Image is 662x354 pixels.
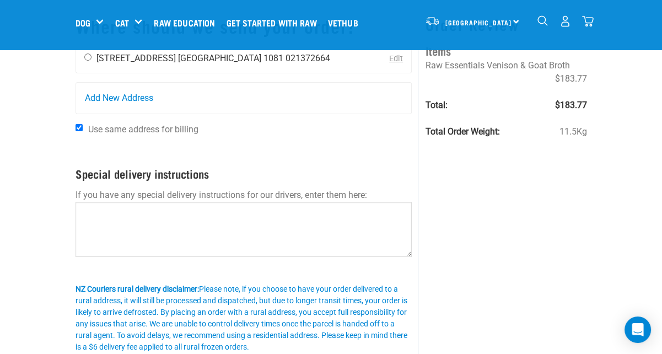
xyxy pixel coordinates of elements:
a: Edit [389,54,403,63]
a: Add New Address [76,83,412,114]
div: Please note, if you choose to have your order delivered to a rural address, it will still be proc... [76,283,412,353]
a: Vethub [325,1,367,45]
li: [GEOGRAPHIC_DATA] 1081 [178,53,283,63]
h4: Items [426,42,586,59]
span: Use same address for billing [88,124,198,135]
a: Raw Education [151,1,223,45]
p: If you have any special delivery instructions for our drivers, enter them here: [76,189,412,202]
span: [GEOGRAPHIC_DATA] [445,20,512,24]
input: Use same address for billing [76,124,83,131]
img: van-moving.png [425,16,440,26]
h4: Special delivery instructions [76,167,412,180]
b: NZ Couriers rural delivery disclaimer: [76,285,199,293]
a: Dog [76,16,90,29]
span: Raw Essentials Venison & Goat Broth [426,60,570,71]
img: home-icon-1@2x.png [537,15,548,26]
li: 021372664 [286,53,330,63]
div: Open Intercom Messenger [625,317,651,343]
strong: Total Order Weight: [426,126,500,137]
img: home-icon@2x.png [582,15,594,27]
span: $183.77 [555,72,586,85]
img: user.png [559,15,571,27]
li: [STREET_ADDRESS] [96,53,176,63]
span: 11.5Kg [559,125,586,138]
span: Add New Address [85,92,153,105]
a: Get started with Raw [224,1,325,45]
a: Cat [115,16,129,29]
span: $183.77 [555,99,586,112]
strong: Total: [426,100,448,110]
